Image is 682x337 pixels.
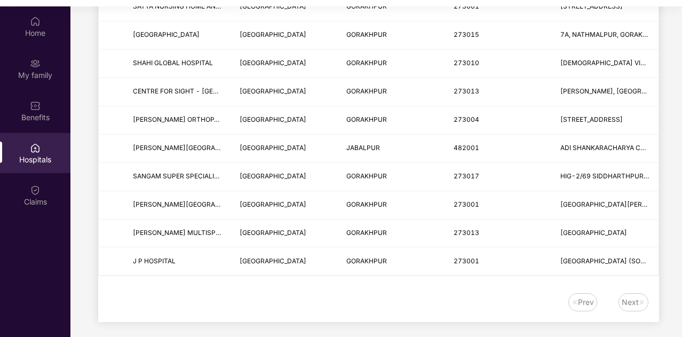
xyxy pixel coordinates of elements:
[346,172,387,180] span: GORAKHPUR
[240,115,306,123] span: [GEOGRAPHIC_DATA]
[454,115,479,123] span: 273004
[338,220,445,248] td: GORAKHPUR
[133,30,200,38] span: [GEOGRAPHIC_DATA]
[346,200,387,208] span: GORAKHPUR
[231,191,338,220] td: UTTAR PRADESH
[231,106,338,135] td: UTTAR PRADESH
[454,59,479,67] span: 273010
[240,30,306,38] span: [GEOGRAPHIC_DATA]
[231,247,338,276] td: UTTAR PRADESH
[552,106,659,135] td: 168 B , NEAR PETROL PUMP, MEDICAL COLLEGE ROAD, BASHRATPUR , GORAKHPUR
[30,58,41,69] img: svg+xml;base64,PHN2ZyB3aWR0aD0iMjAiIGhlaWdodD0iMjAiIHZpZXdCb3g9IjAgMCAyMCAyMCIgZmlsbD0ibm9uZSIgeG...
[338,21,445,50] td: GORAKHPUR
[231,50,338,78] td: UTTAR PRADESH
[578,296,594,308] div: Prev
[133,172,269,180] span: SANGAM SUPER SPECIALITY EYE HOSPITAL
[639,299,645,305] img: svg+xml;base64,PHN2ZyB4bWxucz0iaHR0cDovL3d3dy53My5vcmcvMjAwMC9zdmciIHdpZHRoPSIxNiIgaGVpZ2h0PSIxNi...
[124,135,231,163] td: ADISHANKAR HOSPITAL
[346,87,387,95] span: GORAKHPUR
[240,172,306,180] span: [GEOGRAPHIC_DATA]
[338,78,445,106] td: GORAKHPUR
[240,229,306,237] span: [GEOGRAPHIC_DATA]
[30,16,41,27] img: svg+xml;base64,PHN2ZyBpZD0iSG9tZSIgeG1sbnM9Imh0dHA6Ly93d3cudzMub3JnLzIwMDAvc3ZnIiB3aWR0aD0iMjAiIG...
[240,59,306,67] span: [GEOGRAPHIC_DATA]
[133,144,252,152] span: [PERSON_NAME][GEOGRAPHIC_DATA]
[133,200,252,208] span: [PERSON_NAME][GEOGRAPHIC_DATA]
[338,191,445,220] td: GORAKHPUR
[346,115,387,123] span: GORAKHPUR
[124,50,231,78] td: SHAHI GLOBAL HOSPITAL
[552,191,659,220] td: KHAO MANDIR GALGHAR, GORAKHPUR
[622,296,639,308] div: Next
[552,247,659,276] td: HUMAYUNPUR (SOUTH), HUMAYUNPUR (SOUTH)
[133,87,421,95] span: CENTRE FOR SIGHT - [GEOGRAPHIC_DATA] (A UNIT OF NEW DELHI CENTRE FOR SIGHT LTD)
[133,257,176,265] span: J P HOSPITAL
[124,247,231,276] td: J P HOSPITAL
[454,200,479,208] span: 273001
[133,229,277,237] span: [PERSON_NAME] MULTISPECIALITY HOSPITAL
[124,21,231,50] td: ANANDLOK HOSPITAL
[454,144,479,152] span: 482001
[124,78,231,106] td: CENTRE FOR SIGHT - GORAKHPUR (A UNIT OF NEW DELHI CENTRE FOR SIGHT LTD)
[346,257,387,265] span: GORAKHPUR
[240,87,306,95] span: [GEOGRAPHIC_DATA]
[346,229,387,237] span: GORAKHPUR
[560,30,665,38] span: 7A, NATHMALPUR, GORAKHNATH
[240,144,306,152] span: [GEOGRAPHIC_DATA]
[231,78,338,106] td: UTTAR PRADESH
[454,87,479,95] span: 273013
[231,21,338,50] td: UTTAR PRADESH
[454,30,479,38] span: 273015
[346,59,387,67] span: GORAKHPUR
[552,78,659,106] td: MUGLAHA CHAURAHA, MEDICAL COLLEGE ROAD, OPP VISHAL MEGA MART GORAKHPUR, UTTAR PRADESH - 273013
[552,50,659,78] td: BUDDH VIHAR COMMERCIAL,NEAR TARAMANDAL POLICE CHOWKI,TARAMANDAL,GORAKHPUR
[560,115,623,123] span: [STREET_ADDRESS]
[338,163,445,191] td: GORAKHPUR
[231,163,338,191] td: UTTAR PRADESH
[346,144,380,152] span: JABALPUR
[30,100,41,111] img: svg+xml;base64,PHN2ZyBpZD0iQmVuZWZpdHMiIHhtbG5zPSJodHRwOi8vd3d3LnczLm9yZy8yMDAwL3N2ZyIgd2lkdGg9Ij...
[552,135,659,163] td: ADI SHANKARACHARYA CHOWK, GORAKHPUR THANA ROAD, GORAKHPUR
[231,220,338,248] td: UTTAR PRADESH
[560,229,627,237] span: [GEOGRAPHIC_DATA]
[552,220,659,248] td: MOGLAHA MEDICAL COLLEGE ROAD GORAKHPUR
[124,106,231,135] td: SHISHODIA ORTHOPAEDIC CENTRE
[338,247,445,276] td: GORAKHPUR
[133,115,260,123] span: [PERSON_NAME] ORTHOPAEDIC CENTRE
[572,299,578,305] img: svg+xml;base64,PHN2ZyB4bWxucz0iaHR0cDovL3d3dy53My5vcmcvMjAwMC9zdmciIHdpZHRoPSIxNiIgaGVpZ2h0PSIxNi...
[124,163,231,191] td: SANGAM SUPER SPECIALITY EYE HOSPITAL
[454,257,479,265] span: 273001
[231,135,338,163] td: MADHYA PRADESH
[552,163,659,191] td: HIG-2/69 SIDDHARTHPURAM VISTAR, (IN FRONT PF VASUNDHARA ENCLAVE) TARAMANDAL, GORAKHPUR-273017
[240,200,306,208] span: [GEOGRAPHIC_DATA]
[124,191,231,220] td: MRITUNJAY HOSPITAL
[133,59,213,67] span: SHAHI GLOBAL HOSPITAL
[30,185,41,195] img: svg+xml;base64,PHN2ZyBpZD0iQ2xhaW0iIHhtbG5zPSJodHRwOi8vd3d3LnczLm9yZy8yMDAwL3N2ZyIgd2lkdGg9IjIwIi...
[124,220,231,248] td: RACHIT MULTISPECIALITY HOSPITAL
[338,135,445,163] td: JABALPUR
[454,229,479,237] span: 273013
[338,106,445,135] td: GORAKHPUR
[30,143,41,153] img: svg+xml;base64,PHN2ZyBpZD0iSG9zcGl0YWxzIiB4bWxucz0iaHR0cDovL3d3dy53My5vcmcvMjAwMC9zdmciIHdpZHRoPS...
[346,30,387,38] span: GORAKHPUR
[552,21,659,50] td: 7A, NATHMALPUR, GORAKHNATH
[454,172,479,180] span: 273017
[240,257,306,265] span: [GEOGRAPHIC_DATA]
[338,50,445,78] td: GORAKHPUR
